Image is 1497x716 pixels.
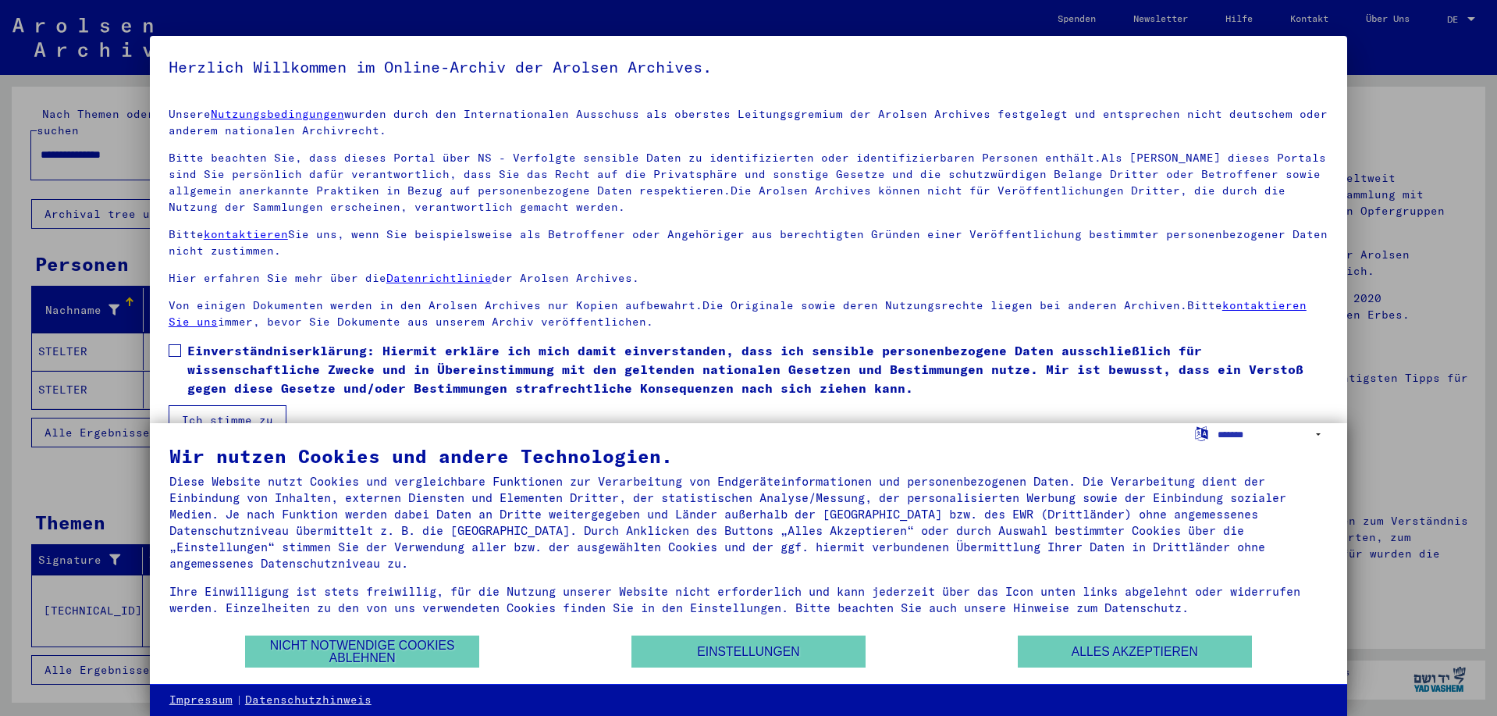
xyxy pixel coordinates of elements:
a: kontaktieren Sie uns [169,298,1307,329]
div: Diese Website nutzt Cookies und vergleichbare Funktionen zur Verarbeitung von Endgeräteinformatio... [169,473,1328,572]
span: Einverständniserklärung: Hiermit erkläre ich mich damit einverstanden, dass ich sensible personen... [187,341,1328,397]
button: Einstellungen [631,636,866,668]
a: kontaktieren [204,227,288,241]
p: Unsere wurden durch den Internationalen Ausschuss als oberstes Leitungsgremium der Arolsen Archiv... [169,106,1328,139]
a: Datenschutzhinweis [245,693,372,708]
a: Impressum [169,693,233,708]
p: Hier erfahren Sie mehr über die der Arolsen Archives. [169,270,1328,287]
button: Nicht notwendige Cookies ablehnen [245,636,479,668]
select: Sprache auswählen [1218,423,1328,446]
div: Wir nutzen Cookies und andere Technologien. [169,447,1328,465]
h5: Herzlich Willkommen im Online-Archiv der Arolsen Archives. [169,55,1328,80]
label: Sprache auswählen [1193,426,1210,440]
button: Ich stimme zu [169,405,286,435]
div: Ihre Einwilligung ist stets freiwillig, für die Nutzung unserer Website nicht erforderlich und ka... [169,583,1328,616]
a: Nutzungsbedingungen [211,107,344,121]
p: Von einigen Dokumenten werden in den Arolsen Archives nur Kopien aufbewahrt.Die Originale sowie d... [169,297,1328,330]
button: Alles akzeptieren [1018,636,1252,668]
p: Bitte Sie uns, wenn Sie beispielsweise als Betroffener oder Angehöriger aus berechtigten Gründen ... [169,226,1328,259]
p: Bitte beachten Sie, dass dieses Portal über NS - Verfolgte sensible Daten zu identifizierten oder... [169,150,1328,216]
a: Datenrichtlinie [386,271,492,285]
